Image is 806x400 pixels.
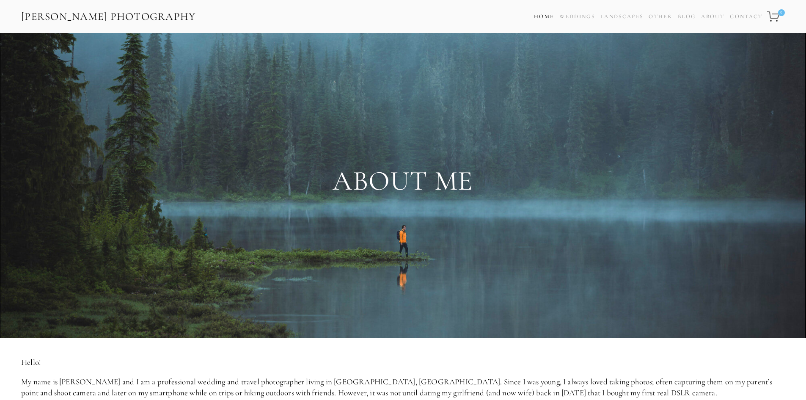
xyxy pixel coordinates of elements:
a: Weddings [559,13,595,20]
a: Landscapes [600,13,643,20]
a: [PERSON_NAME] Photography [20,7,197,26]
h1: About Me [21,166,785,196]
a: Home [534,11,554,23]
a: 0 items in cart [766,6,786,27]
p: Hello! [21,357,785,368]
span: 0 [778,9,785,16]
a: Blog [678,11,696,23]
a: Other [649,13,672,20]
a: About [701,11,724,23]
a: Contact [730,11,762,23]
p: My name is [PERSON_NAME] and I am a professional wedding and travel photographer living in [GEOGR... [21,376,785,399]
